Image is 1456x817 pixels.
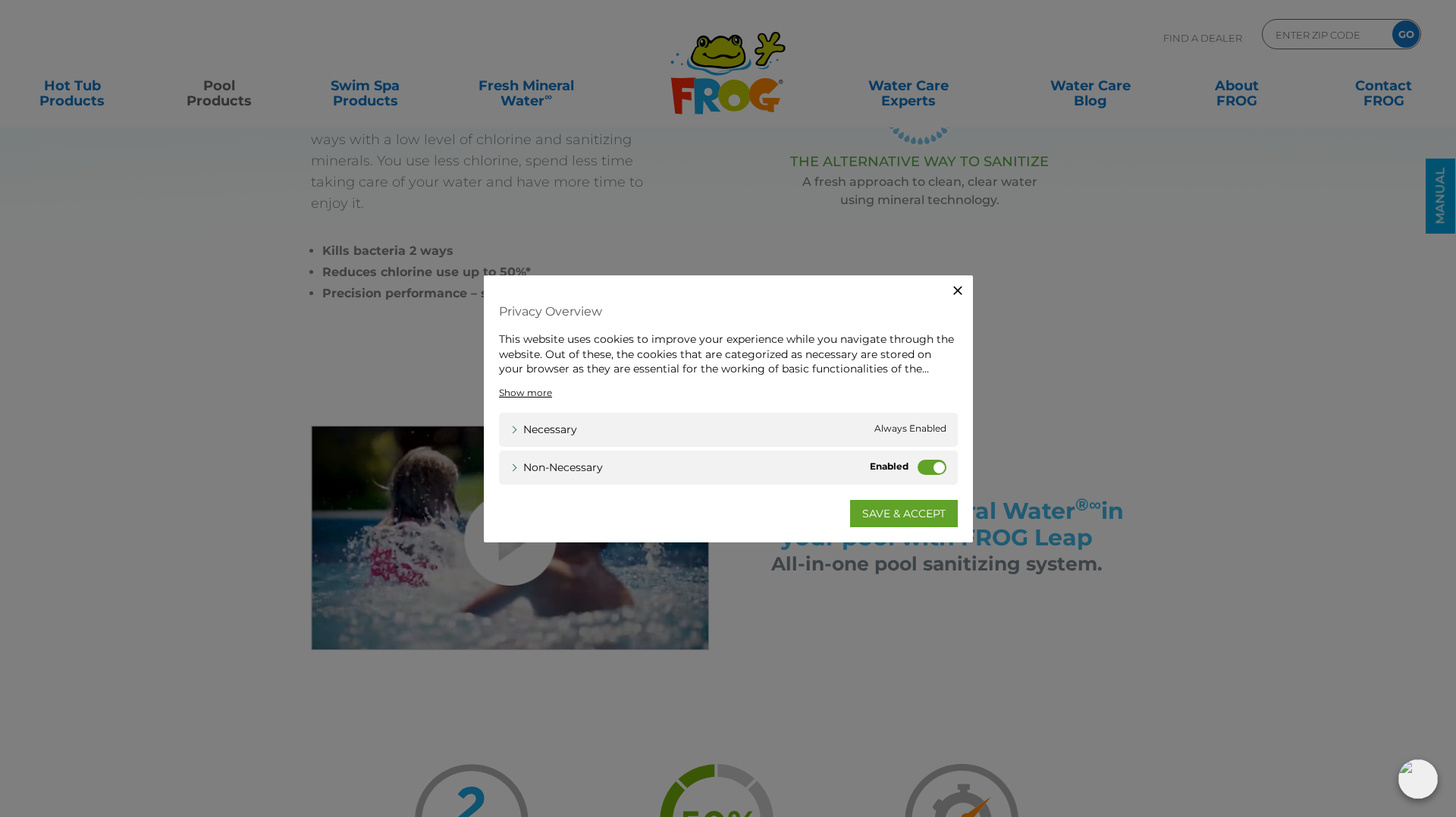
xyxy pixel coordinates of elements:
a: SAVE & ACCEPT [850,499,958,526]
div: This website uses cookies to improve your experience while you navigate through the website. Out ... [499,332,958,377]
a: Necessary [510,421,577,437]
h4: Privacy Overview [499,298,958,325]
img: openIcon [1398,759,1438,799]
a: Non-necessary [510,459,603,475]
a: Show more [499,385,552,399]
span: Always Enabled [874,421,946,437]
